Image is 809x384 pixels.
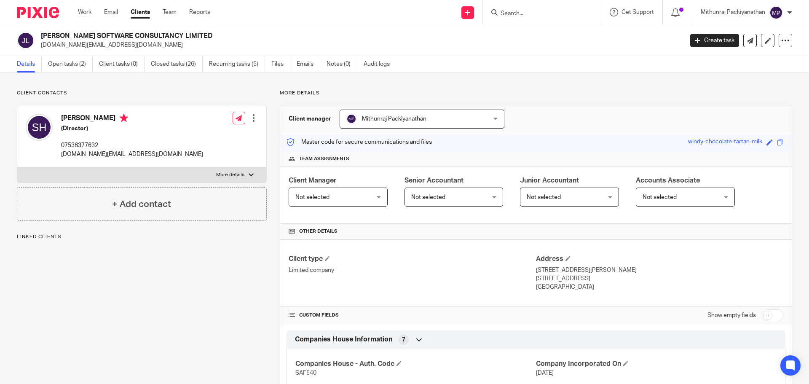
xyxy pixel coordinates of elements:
[362,116,426,122] span: Mithunraj Packiyanathan
[26,114,53,141] img: svg%3E
[636,177,700,184] span: Accounts Associate
[78,8,91,16] a: Work
[99,56,145,73] a: Client tasks (0)
[701,8,765,16] p: Mithunraj Packiyanathan
[690,34,739,47] a: Create task
[527,194,561,200] span: Not selected
[41,41,678,49] p: [DOMAIN_NAME][EMAIL_ADDRESS][DOMAIN_NAME]
[104,8,118,16] a: Email
[289,255,536,263] h4: Client type
[500,10,576,18] input: Search
[287,138,432,146] p: Master code for secure communications and files
[41,32,550,40] h2: [PERSON_NAME] SOFTWARE CONSULTANCY LIMITED
[17,90,267,97] p: Client contacts
[297,56,320,73] a: Emails
[163,8,177,16] a: Team
[131,8,150,16] a: Clients
[520,177,579,184] span: Junior Accountant
[295,360,536,368] h4: Companies House - Auth. Code
[299,156,349,162] span: Team assignments
[48,56,93,73] a: Open tasks (2)
[295,335,392,344] span: Companies House Information
[411,194,445,200] span: Not selected
[112,198,171,211] h4: + Add contact
[289,177,337,184] span: Client Manager
[769,6,783,19] img: svg%3E
[404,177,463,184] span: Senior Accountant
[17,7,59,18] img: Pixie
[536,266,783,274] p: [STREET_ADDRESS][PERSON_NAME]
[17,234,267,240] p: Linked clients
[289,115,331,123] h3: Client manager
[289,266,536,274] p: Limited company
[289,312,536,319] h4: CUSTOM FIELDS
[271,56,290,73] a: Files
[346,114,356,124] img: svg%3E
[364,56,396,73] a: Audit logs
[17,56,42,73] a: Details
[17,32,35,49] img: svg%3E
[707,311,756,320] label: Show empty fields
[327,56,357,73] a: Notes (0)
[61,124,203,133] h5: (Director)
[688,137,762,147] div: windy-chocolate-tartan-milk
[536,370,554,376] span: [DATE]
[536,255,783,263] h4: Address
[536,283,783,291] p: [GEOGRAPHIC_DATA]
[280,90,792,97] p: More details
[536,360,777,368] h4: Company Incorporated On
[151,56,203,73] a: Closed tasks (26)
[120,114,128,122] i: Primary
[61,114,203,124] h4: [PERSON_NAME]
[209,56,265,73] a: Recurring tasks (5)
[643,194,677,200] span: Not selected
[299,228,338,235] span: Other details
[216,172,244,178] p: More details
[621,9,654,15] span: Get Support
[189,8,210,16] a: Reports
[295,370,316,376] span: SAF540
[61,150,203,158] p: [DOMAIN_NAME][EMAIL_ADDRESS][DOMAIN_NAME]
[295,194,329,200] span: Not selected
[402,336,405,344] span: 7
[536,274,783,283] p: [STREET_ADDRESS]
[61,141,203,150] p: 07536377632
